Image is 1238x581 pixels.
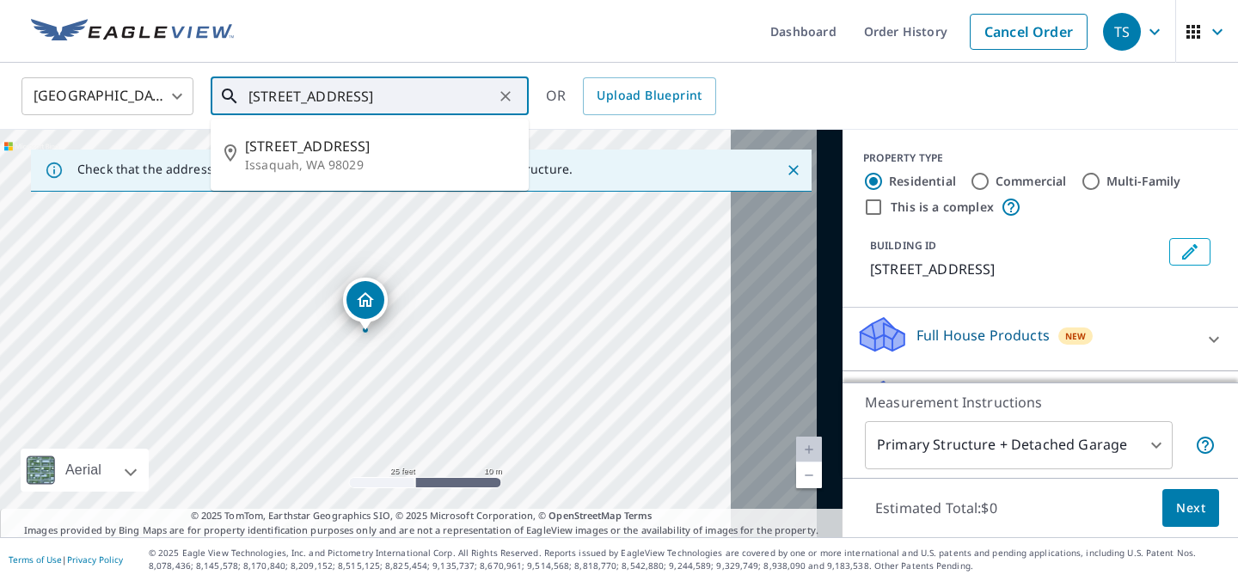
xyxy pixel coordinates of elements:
[67,553,123,566] a: Privacy Policy
[1065,329,1087,343] span: New
[9,553,62,566] a: Terms of Use
[970,14,1088,50] a: Cancel Order
[1162,489,1219,528] button: Next
[21,72,193,120] div: [GEOGRAPHIC_DATA]
[31,19,234,45] img: EV Logo
[1106,173,1181,190] label: Multi-Family
[1176,498,1205,519] span: Next
[493,84,518,108] button: Clear
[343,278,388,331] div: Dropped pin, building 1, Residential property, 1748 25th Walk NE Issaquah, WA 98029
[856,378,1224,427] div: Roof ProductsNew
[149,547,1229,572] p: © 2025 Eagle View Technologies, Inc. and Pictometry International Corp. All Rights Reserved. Repo...
[856,315,1224,364] div: Full House ProductsNew
[996,173,1067,190] label: Commercial
[796,462,822,488] a: Current Level 20, Zoom Out
[624,509,653,522] a: Terms
[782,159,805,181] button: Close
[870,259,1162,279] p: [STREET_ADDRESS]
[245,156,515,174] p: Issaquah, WA 98029
[891,199,994,216] label: This is a complex
[796,437,822,462] a: Current Level 20, Zoom In Disabled
[870,238,936,253] p: BUILDING ID
[916,325,1050,346] p: Full House Products
[889,173,956,190] label: Residential
[549,509,621,522] a: OpenStreetMap
[21,449,149,492] div: Aerial
[9,554,123,565] p: |
[1103,13,1141,51] div: TS
[863,150,1217,166] div: PROPERTY TYPE
[583,77,715,115] a: Upload Blueprint
[191,509,653,523] span: © 2025 TomTom, Earthstar Geographics SIO, © 2025 Microsoft Corporation, ©
[865,421,1173,469] div: Primary Structure + Detached Garage
[597,85,702,107] span: Upload Blueprint
[1195,435,1216,456] span: Your report will include the primary structure and a detached garage if one exists.
[1169,238,1210,266] button: Edit building 1
[861,489,1011,527] p: Estimated Total: $0
[60,449,107,492] div: Aerial
[546,77,716,115] div: OR
[248,72,493,120] input: Search by address or latitude-longitude
[77,162,573,177] p: Check that the address is accurate, then drag the marker over the correct structure.
[245,136,515,156] span: [STREET_ADDRESS]
[865,392,1216,413] p: Measurement Instructions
